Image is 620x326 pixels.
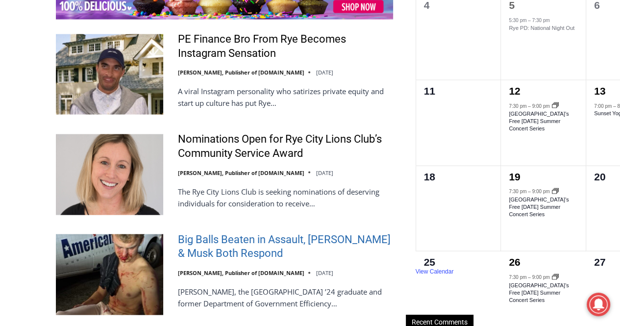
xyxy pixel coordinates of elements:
[178,233,393,261] a: Big Balls Beaten in Assault, [PERSON_NAME] & Musk Both Respond
[298,10,341,38] h4: Book [PERSON_NAME]'s Good Humor for Your Event
[56,34,163,115] img: PE Finance Bro From Rye Becomes Instagram Sensation
[178,186,393,209] p: The Rye City Lions Club is seeking nominations of deserving individuals for consideration to rece...
[178,132,393,160] a: Nominations Open for Rye City Lions Club’s Community Service Award
[509,282,569,303] a: [GEOGRAPHIC_DATA]’s Free [DATE] Summer Concert Series
[101,61,144,117] div: "the precise, almost orchestrated movements of cutting and assembling sushi and [PERSON_NAME] mak...
[316,69,333,76] time: [DATE]
[0,99,99,122] a: Open Tues. - Sun. [PHONE_NUMBER]
[509,256,520,268] a: 26
[178,85,393,109] p: A viral Instagram personality who satirizes private equity and start up culture has put Rye…
[528,275,531,280] span: –
[178,32,393,60] a: PE Finance Bro From Rye Becomes Instagram Sensation
[594,256,605,268] time: 27
[3,101,96,138] span: Open Tues. - Sun. [PHONE_NUMBER]
[416,268,454,276] a: View Calendar
[316,269,333,276] time: [DATE]
[316,169,333,176] time: [DATE]
[248,0,463,95] div: "[PERSON_NAME] and I covered the [DATE] Parade, which was a really eye opening experience as I ha...
[424,256,435,268] time: 25
[178,69,304,76] a: [PERSON_NAME], Publisher of [DOMAIN_NAME]
[178,169,304,176] a: [PERSON_NAME], Publisher of [DOMAIN_NAME]
[56,134,163,215] img: Nominations Open for Rye City Lions Club’s Community Service Award
[291,3,354,45] a: Book [PERSON_NAME]'s Good Humor for Your Event
[532,275,550,280] time: 9:00 pm
[509,275,526,280] time: 7:30 pm
[236,95,475,122] a: Intern @ [DOMAIN_NAME]
[56,234,163,315] img: Big Balls Beaten in Assault, Trump & Musk Both Respond
[178,269,304,276] a: [PERSON_NAME], Publisher of [DOMAIN_NAME]
[178,286,393,309] p: [PERSON_NAME], the [GEOGRAPHIC_DATA] ’24 graduate and former Department of Government Efficiency…
[64,13,242,31] div: Book [PERSON_NAME]'s Good Humor for Your Drive by Birthday
[256,98,454,120] span: Intern @ [DOMAIN_NAME]
[237,0,296,45] img: s_800_d653096d-cda9-4b24-94f4-9ae0c7afa054.jpeg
